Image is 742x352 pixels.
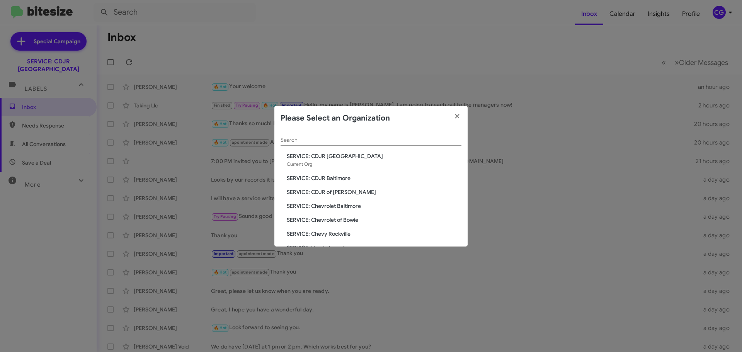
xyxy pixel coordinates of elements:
span: SERVICE: CDJR [GEOGRAPHIC_DATA] [287,152,461,160]
span: SERVICE: Chevy Rockville [287,230,461,238]
span: SERVICE: Chevrolet Baltimore [287,202,461,210]
span: SERVICE: Honda Laurel [287,244,461,252]
span: SERVICE: CDJR Baltimore [287,174,461,182]
span: SERVICE: Chevrolet of Bowie [287,216,461,224]
span: SERVICE: CDJR of [PERSON_NAME] [287,188,461,196]
span: Current Org [287,161,312,167]
h2: Please Select an Organization [281,112,390,124]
